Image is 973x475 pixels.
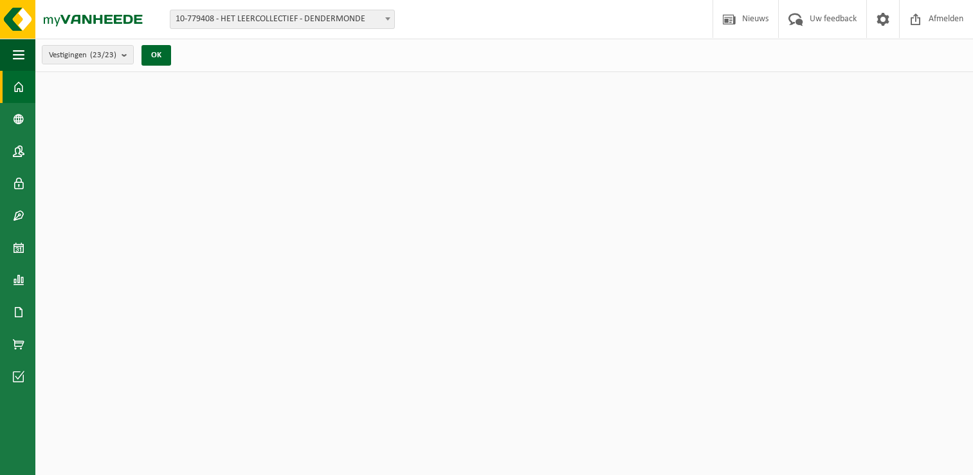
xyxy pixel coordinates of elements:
span: 10-779408 - HET LEERCOLLECTIEF - DENDERMONDE [170,10,394,28]
button: OK [141,45,171,66]
span: 10-779408 - HET LEERCOLLECTIEF - DENDERMONDE [170,10,395,29]
span: Vestigingen [49,46,116,65]
button: Vestigingen(23/23) [42,45,134,64]
count: (23/23) [90,51,116,59]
